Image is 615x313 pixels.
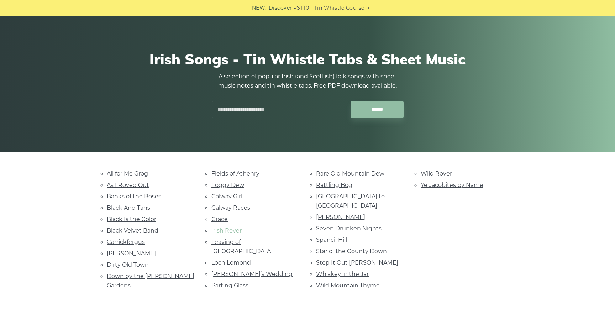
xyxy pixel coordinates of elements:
a: Carrickfergus [107,239,145,245]
span: Discover [269,4,292,12]
a: Leaving of [GEOGRAPHIC_DATA] [211,239,273,255]
p: A selection of popular Irish (and Scottish) folk songs with sheet music notes and tin whistle tab... [211,72,404,90]
a: [PERSON_NAME]’s Wedding [211,271,293,277]
a: Galway Races [211,204,250,211]
a: Dirty Old Town [107,261,149,268]
a: Banks of the Roses [107,193,161,200]
a: Step It Out [PERSON_NAME] [316,259,398,266]
a: Rare Old Mountain Dew [316,170,384,177]
a: Star of the County Down [316,248,387,255]
a: Irish Rover [211,227,242,234]
a: Black Velvet Band [107,227,158,234]
a: Loch Lomond [211,259,251,266]
a: Black Is the Color [107,216,156,223]
h1: Irish Songs - Tin Whistle Tabs & Sheet Music [107,51,508,68]
a: Ye Jacobites by Name [421,182,483,188]
a: Down by the [PERSON_NAME] Gardens [107,273,194,289]
a: Rattling Bog [316,182,352,188]
a: Foggy Dew [211,182,244,188]
a: [PERSON_NAME] [316,214,365,220]
a: All for Me Grog [107,170,148,177]
a: PST10 - Tin Whistle Course [293,4,364,12]
a: Fields of Athenry [211,170,259,177]
a: As I Roved Out [107,182,149,188]
a: Wild Rover [421,170,452,177]
a: Seven Drunken Nights [316,225,382,232]
a: Whiskey in the Jar [316,271,369,277]
a: Parting Glass [211,282,248,289]
a: Wild Mountain Thyme [316,282,380,289]
a: Galway Girl [211,193,242,200]
a: [PERSON_NAME] [107,250,156,257]
a: Spancil Hill [316,236,347,243]
a: [GEOGRAPHIC_DATA] to [GEOGRAPHIC_DATA] [316,193,385,209]
a: Grace [211,216,228,223]
a: Black And Tans [107,204,150,211]
span: NEW: [252,4,267,12]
